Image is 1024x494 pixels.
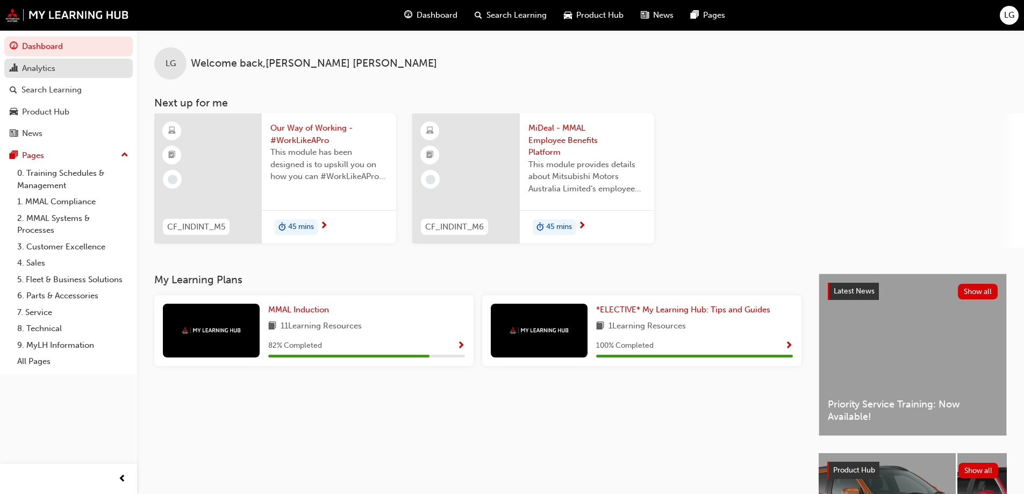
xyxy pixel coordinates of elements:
a: Search Learning [4,80,133,100]
a: 8. Technical [13,320,133,337]
span: next-icon [578,221,586,231]
a: CF_INDINT_M5Our Way of Working - #WorkLikeAProThis module has been designed is to upskill you on ... [154,113,396,244]
a: Latest NewsShow all [828,283,998,300]
a: 2. MMAL Systems & Processes [13,210,133,239]
a: News [4,124,133,144]
span: learningResourceType_ELEARNING-icon [168,124,176,138]
span: CF_INDINT_M6 [425,221,484,233]
a: Product HubShow all [827,462,998,479]
span: guage-icon [10,42,18,52]
button: Pages [4,146,133,166]
span: Welcome back , [PERSON_NAME] [PERSON_NAME] [191,58,437,70]
span: duration-icon [278,220,286,234]
a: All Pages [13,353,133,370]
span: pages-icon [10,151,18,161]
span: chart-icon [10,64,18,74]
div: Pages [22,149,44,162]
h3: My Learning Plans [154,274,801,286]
div: Search Learning [22,84,82,96]
span: book-icon [268,320,276,333]
span: 1 Learning Resources [608,320,686,333]
div: News [22,127,42,140]
span: news-icon [10,129,18,139]
button: DashboardAnalyticsSearch LearningProduct HubNews [4,34,133,146]
span: LG [1004,9,1014,22]
a: MMAL Induction [268,304,333,316]
span: search-icon [475,9,482,22]
span: learningRecordVerb_NONE-icon [168,175,177,184]
span: duration-icon [536,220,544,234]
span: News [653,9,674,22]
a: Product Hub [4,102,133,122]
span: up-icon [121,148,128,162]
span: Show Progress [457,341,465,351]
a: guage-iconDashboard [396,4,466,26]
a: 4. Sales [13,255,133,271]
span: book-icon [596,320,604,333]
img: mmal [182,327,241,334]
a: 9. MyLH Information [13,337,133,354]
span: booktick-icon [168,148,176,162]
span: guage-icon [404,9,412,22]
span: Product Hub [833,466,875,475]
span: next-icon [320,221,328,231]
span: This module has been designed is to upskill you on how you can #WorkLikeAPro at Mitsubishi Motors... [270,146,388,183]
a: 5. Fleet & Business Solutions [13,271,133,288]
span: news-icon [641,9,649,22]
button: Show all [958,463,999,478]
span: car-icon [564,9,572,22]
span: 100 % Completed [596,340,654,352]
button: Show Progress [457,339,465,353]
h3: Next up for me [137,97,1024,109]
a: Analytics [4,59,133,78]
a: 0. Training Schedules & Management [13,165,133,194]
span: booktick-icon [426,148,434,162]
img: mmal [510,327,569,334]
button: Show all [958,284,998,299]
a: pages-iconPages [682,4,734,26]
span: Dashboard [417,9,457,22]
span: Product Hub [576,9,624,22]
span: Show Progress [785,341,793,351]
span: prev-icon [118,472,126,486]
a: search-iconSearch Learning [466,4,555,26]
span: MMAL Induction [268,305,329,314]
span: Search Learning [486,9,547,22]
span: Latest News [834,287,875,296]
a: *ELECTIVE* My Learning Hub: Tips and Guides [596,304,775,316]
span: search-icon [10,85,17,95]
span: LG [166,58,176,70]
a: car-iconProduct Hub [555,4,632,26]
span: *ELECTIVE* My Learning Hub: Tips and Guides [596,305,770,314]
span: MiDeal - MMAL Employee Benefits Platform [528,122,646,159]
span: Pages [703,9,725,22]
span: Priority Service Training: Now Available! [828,398,998,423]
a: 1. MMAL Compliance [13,194,133,210]
span: 11 Learning Resources [281,320,362,333]
a: CF_INDINT_M6MiDeal - MMAL Employee Benefits PlatformThis module provides details about Mitsubishi... [412,113,654,244]
div: Product Hub [22,106,69,118]
a: 3. Customer Excellence [13,239,133,255]
a: Latest NewsShow allPriority Service Training: Now Available! [819,274,1007,436]
span: 82 % Completed [268,340,322,352]
a: news-iconNews [632,4,682,26]
span: car-icon [10,108,18,117]
a: 7. Service [13,304,133,321]
span: 45 mins [288,221,314,233]
span: learningResourceType_ELEARNING-icon [426,124,434,138]
img: mmal [5,8,129,22]
span: pages-icon [691,9,699,22]
div: Analytics [22,62,55,75]
span: CF_INDINT_M5 [167,221,225,233]
a: Dashboard [4,37,133,56]
span: Our Way of Working - #WorkLikeAPro [270,122,388,146]
span: This module provides details about Mitsubishi Motors Australia Limited’s employee benefits platfo... [528,159,646,195]
span: 45 mins [546,221,572,233]
button: LG [1000,6,1019,25]
span: learningRecordVerb_NONE-icon [426,175,435,184]
a: 6. Parts & Accessories [13,288,133,304]
button: Show Progress [785,339,793,353]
